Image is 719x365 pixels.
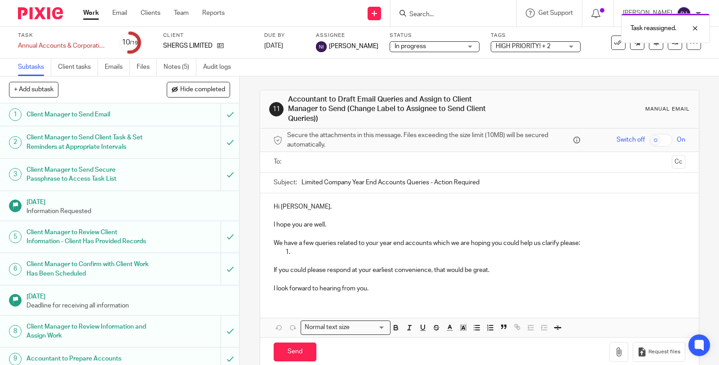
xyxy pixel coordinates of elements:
p: We have a few queries related to your year end accounts which we are hoping you could help us cla... [274,239,685,248]
button: + Add subtask [9,82,58,97]
div: Annual Accounts &amp; Corporation Tax Return - January 31, 2025 [18,41,108,50]
h1: Client Manager to Send Client Task & Set Reminders at Appropriate Intervals [27,131,150,154]
h1: [DATE] [27,290,231,301]
p: Hi [PERSON_NAME], [274,202,685,211]
h1: Client Manager to Review Client Information - Client Has Provided Records [27,226,150,249]
a: Team [174,9,189,18]
div: 1 [9,108,22,121]
div: 2 [9,136,22,149]
input: Search for option [353,323,385,332]
label: Task [18,32,108,39]
label: To: [274,157,284,166]
h1: Client Manager to Send Email [27,108,150,121]
a: Notes (5) [164,58,196,76]
span: [PERSON_NAME] [329,42,378,51]
div: Manual email [645,106,690,113]
div: 5 [9,231,22,243]
h1: Accountant to Draft Email Queries and Assign to Client Manager to Send (Change Label to Assignee ... [288,95,498,124]
div: Search for option [301,320,391,334]
h1: [DATE] [27,196,231,207]
img: Pixie [18,7,63,19]
span: Hide completed [180,86,225,93]
p: I look forward to hearing from you. [274,284,685,293]
h1: Client Manager to Confirm with Client Work Has Been Scheduled [27,258,150,280]
div: 6 [9,263,22,276]
p: SHERGS LIMITED [163,41,213,50]
span: Secure the attachments in this message. Files exceeding the size limit (10MB) will be secured aut... [287,131,571,149]
p: If you could please respond at your earliest convenience, that would be great. [274,266,685,275]
label: Client [163,32,253,39]
div: 8 [9,325,22,338]
button: Hide completed [167,82,230,97]
h1: Client Manager to Review Information and Assign Work [27,320,150,343]
span: HIGH PRIORITY! + 2 [496,43,550,49]
button: Cc [672,155,685,169]
a: Audit logs [203,58,238,76]
p: I hope you are well. [274,220,685,229]
a: Client tasks [58,58,98,76]
a: Clients [141,9,160,18]
a: Files [137,58,157,76]
a: Work [83,9,99,18]
span: Request files [648,348,680,356]
label: Subject: [274,178,297,187]
a: Reports [202,9,225,18]
a: Subtasks [18,58,51,76]
p: Deadline for receiving all information [27,301,231,310]
p: Information Requested [27,207,231,216]
img: svg%3E [316,41,327,52]
div: Annual Accounts & Corporation Tax Return - [DATE] [18,41,108,50]
a: Emails [105,58,130,76]
small: /19 [130,40,138,45]
label: Assignee [316,32,378,39]
div: 3 [9,168,22,181]
button: Request files [633,342,685,362]
span: [DATE] [264,43,283,49]
a: Email [112,9,127,18]
div: 10 [122,37,138,48]
span: Switch off [617,135,645,144]
label: Due by [264,32,305,39]
div: 11 [269,102,284,116]
p: Task reassigned. [630,24,676,33]
input: Send [274,343,316,362]
span: On [677,135,685,144]
img: svg%3E [677,6,691,21]
h1: Client Manager to Send Secure Passphrase to Access Task List [27,163,150,186]
span: In progress [395,43,426,49]
span: Normal text size [303,323,352,332]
